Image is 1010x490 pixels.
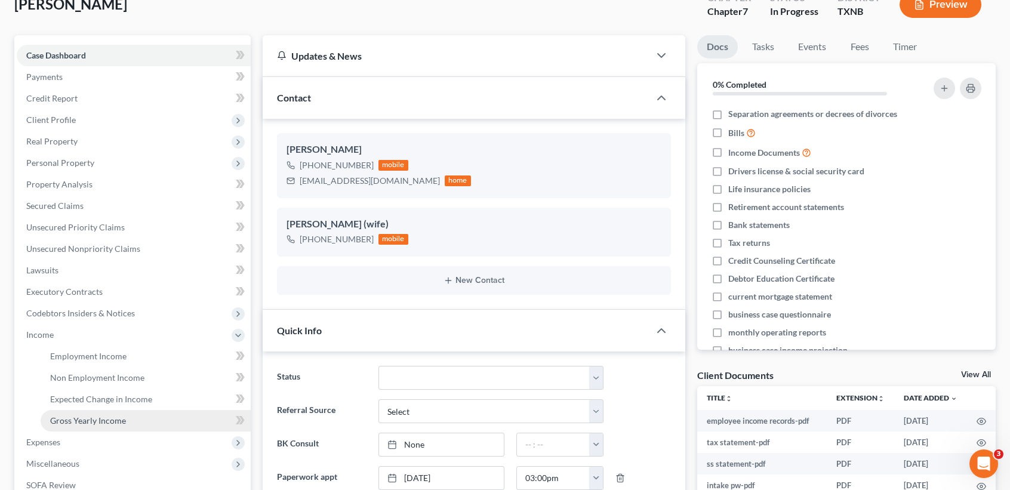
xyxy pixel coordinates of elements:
[26,179,93,189] span: Property Analysis
[26,115,76,125] span: Client Profile
[728,165,864,177] span: Drivers license & social security card
[827,410,894,432] td: PDF
[961,371,991,379] a: View All
[271,399,372,423] label: Referral Source
[836,393,885,402] a: Extensionunfold_more
[50,394,152,404] span: Expected Change in Income
[271,466,372,490] label: Paperwork appt
[904,393,957,402] a: Date Added expand_more
[17,217,251,238] a: Unsecured Priority Claims
[26,136,78,146] span: Real Property
[697,410,827,432] td: employee income records-pdf
[271,366,372,390] label: Status
[26,72,63,82] span: Payments
[26,201,84,211] span: Secured Claims
[743,35,784,58] a: Tasks
[41,389,251,410] a: Expected Change in Income
[26,458,79,469] span: Miscellaneous
[378,234,408,245] div: mobile
[789,35,836,58] a: Events
[728,201,844,213] span: Retirement account statements
[26,329,54,340] span: Income
[894,410,967,432] td: [DATE]
[26,158,94,168] span: Personal Property
[827,453,894,474] td: PDF
[379,433,504,456] a: None
[445,175,471,186] div: home
[728,108,897,120] span: Separation agreements or decrees of divorces
[770,5,818,19] div: In Progress
[378,160,408,171] div: mobile
[17,45,251,66] a: Case Dashboard
[837,5,880,19] div: TXNB
[728,219,790,231] span: Bank statements
[287,276,661,285] button: New Contact
[50,415,126,426] span: Gross Yearly Income
[17,174,251,195] a: Property Analysis
[827,432,894,453] td: PDF
[697,432,827,453] td: tax statement-pdf
[707,393,732,402] a: Titleunfold_more
[271,433,372,457] label: BK Consult
[725,395,732,402] i: unfold_more
[994,449,1003,459] span: 3
[41,367,251,389] a: Non Employment Income
[300,175,440,187] div: [EMAIL_ADDRESS][DOMAIN_NAME]
[894,453,967,474] td: [DATE]
[713,79,766,90] strong: 0% Completed
[728,255,835,267] span: Credit Counseling Certificate
[287,143,661,157] div: [PERSON_NAME]
[17,260,251,281] a: Lawsuits
[697,453,827,474] td: ss statement-pdf
[728,237,770,249] span: Tax returns
[697,35,738,58] a: Docs
[17,238,251,260] a: Unsecured Nonpriority Claims
[300,159,374,171] div: [PHONE_NUMBER]
[41,346,251,367] a: Employment Income
[26,93,78,103] span: Credit Report
[728,291,832,303] span: current mortgage statement
[728,127,744,139] span: Bills
[877,395,885,402] i: unfold_more
[517,433,590,456] input: -- : --
[26,308,135,318] span: Codebtors Insiders & Notices
[26,286,103,297] span: Executory Contracts
[277,50,635,62] div: Updates & News
[17,281,251,303] a: Executory Contracts
[17,195,251,217] a: Secured Claims
[728,344,848,356] span: business case income projection
[728,273,835,285] span: Debtor Education Certificate
[277,325,322,336] span: Quick Info
[277,92,311,103] span: Contact
[743,5,748,17] span: 7
[728,147,800,159] span: Income Documents
[969,449,998,478] iframe: Intercom live chat
[517,467,590,489] input: -- : --
[26,50,86,60] span: Case Dashboard
[50,351,127,361] span: Employment Income
[707,5,751,19] div: Chapter
[950,395,957,402] i: expand_more
[26,222,125,232] span: Unsecured Priority Claims
[41,410,251,432] a: Gross Yearly Income
[728,183,811,195] span: Life insurance policies
[26,265,58,275] span: Lawsuits
[17,66,251,88] a: Payments
[840,35,879,58] a: Fees
[728,309,831,320] span: business case questionnaire
[17,88,251,109] a: Credit Report
[26,437,60,447] span: Expenses
[894,432,967,453] td: [DATE]
[728,326,826,338] span: monthly operating reports
[287,217,661,232] div: [PERSON_NAME] (wife)
[697,369,774,381] div: Client Documents
[883,35,926,58] a: Timer
[26,244,140,254] span: Unsecured Nonpriority Claims
[50,372,144,383] span: Non Employment Income
[300,233,374,245] div: [PHONE_NUMBER]
[26,480,76,490] span: SOFA Review
[379,467,504,489] a: [DATE]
